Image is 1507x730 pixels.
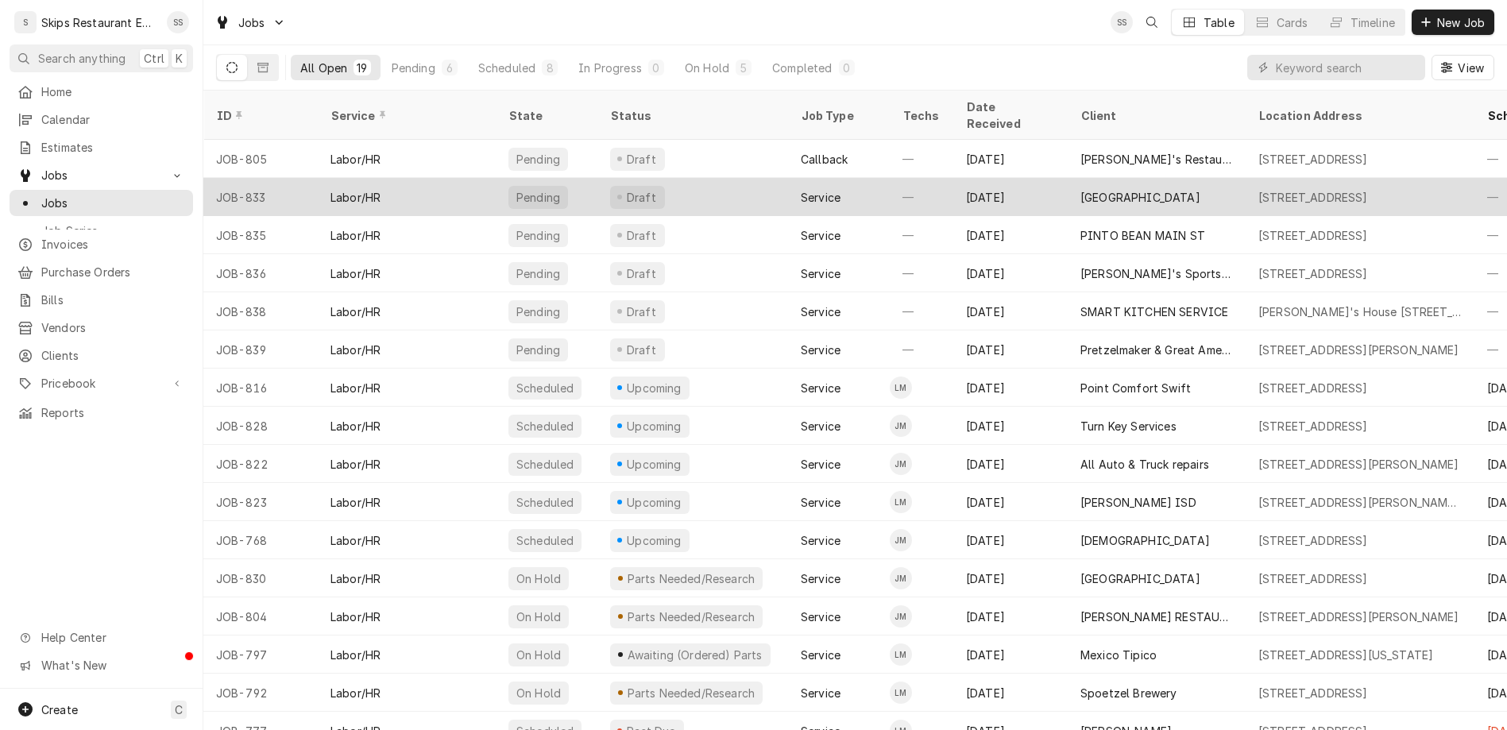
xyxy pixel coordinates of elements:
div: [STREET_ADDRESS] [1258,227,1368,244]
a: Clients [10,342,193,369]
div: On Hold [515,685,562,701]
div: Service [801,418,840,435]
div: — [890,140,953,178]
div: Service [801,570,840,587]
div: Scheduled [515,456,575,473]
div: Parts Needed/Research [625,608,756,625]
div: Draft [624,227,659,244]
div: [STREET_ADDRESS] [1258,380,1368,396]
div: On Hold [515,647,562,663]
div: Spoetzel Brewery [1080,685,1177,701]
div: Job Type [801,107,877,124]
div: Point Comfort Swift [1080,380,1191,396]
div: [STREET_ADDRESS][PERSON_NAME] [1258,456,1459,473]
span: Jobs [41,167,161,183]
div: Callback [801,151,848,168]
div: Turn Key Services [1080,418,1177,435]
div: In Progress [578,60,642,76]
div: [STREET_ADDRESS][US_STATE] [1258,647,1433,663]
div: Labor/HR [330,189,381,206]
div: [STREET_ADDRESS] [1258,570,1368,587]
div: — [890,330,953,369]
input: Keyword search [1276,55,1417,80]
div: Location Address [1258,107,1459,124]
button: New Job [1412,10,1494,35]
div: [STREET_ADDRESS][PERSON_NAME] [1258,608,1459,625]
div: 6 [445,60,454,76]
div: JM [890,605,912,628]
span: Purchase Orders [41,264,185,280]
div: [PERSON_NAME]'s Sports Bar [1080,265,1233,282]
div: Mexico Tipico [1080,647,1157,663]
span: What's New [41,657,184,674]
div: — [890,216,953,254]
span: Ctrl [144,50,164,67]
div: JOB-797 [203,635,318,674]
div: Draft [624,151,659,168]
a: Go to What's New [10,652,193,678]
div: Upcoming [625,494,684,511]
a: Home [10,79,193,105]
div: [DATE] [953,178,1068,216]
div: Labor/HR [330,456,381,473]
div: Service [801,303,840,320]
div: All Auto & Truck repairs [1080,456,1209,473]
div: Client [1080,107,1230,124]
div: SS [1111,11,1133,33]
div: Pending [515,342,562,358]
div: On Hold [685,60,729,76]
div: [STREET_ADDRESS][PERSON_NAME][PERSON_NAME] [1258,494,1462,511]
div: Labor/HR [330,570,381,587]
div: JOB-805 [203,140,318,178]
div: Service [801,456,840,473]
span: Jobs [41,195,185,211]
div: Labor/HR [330,608,381,625]
a: Estimates [10,134,193,160]
span: Home [41,83,185,100]
div: Draft [624,189,659,206]
div: JOB-768 [203,521,318,559]
div: JOB-838 [203,292,318,330]
div: — [890,178,953,216]
div: Skips Restaurant Equipment's Avatar [14,11,37,33]
div: Longino Monroe's Avatar [890,682,912,704]
div: JOB-804 [203,597,318,635]
div: Longino Monroe's Avatar [890,643,912,666]
div: On Hold [515,608,562,625]
div: [GEOGRAPHIC_DATA] [1080,570,1200,587]
div: [DATE] [953,674,1068,712]
span: Pricebook [41,375,161,392]
div: Labor/HR [330,342,381,358]
div: Upcoming [625,456,684,473]
div: S [14,11,37,33]
div: SMART KITCHEN SERVICE [1080,303,1228,320]
div: [DATE] [953,330,1068,369]
div: [DATE] [953,483,1068,521]
a: Go to Help Center [10,624,193,651]
span: Estimates [41,139,185,156]
span: Clients [41,347,185,364]
div: 8 [545,60,554,76]
div: — [890,292,953,330]
div: Shan Skipper's Avatar [167,11,189,33]
div: Labor/HR [330,151,381,168]
div: [DATE] [953,597,1068,635]
div: [DATE] [953,635,1068,674]
span: C [175,701,183,718]
div: [DATE] [953,140,1068,178]
div: Jason Marroquin's Avatar [890,605,912,628]
div: [GEOGRAPHIC_DATA] [1080,189,1200,206]
div: Draft [624,265,659,282]
div: Labor/HR [330,685,381,701]
div: Pretzelmaker & Great American Cookies [1080,342,1233,358]
div: [PERSON_NAME] RESTAURANT [1080,608,1233,625]
div: Labor/HR [330,265,381,282]
a: Reports [10,400,193,426]
span: Calendar [41,111,185,128]
div: JM [890,453,912,475]
div: [STREET_ADDRESS] [1258,418,1368,435]
div: Draft [624,303,659,320]
div: Service [801,494,840,511]
div: Scheduled [515,418,575,435]
div: Status [610,107,772,124]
